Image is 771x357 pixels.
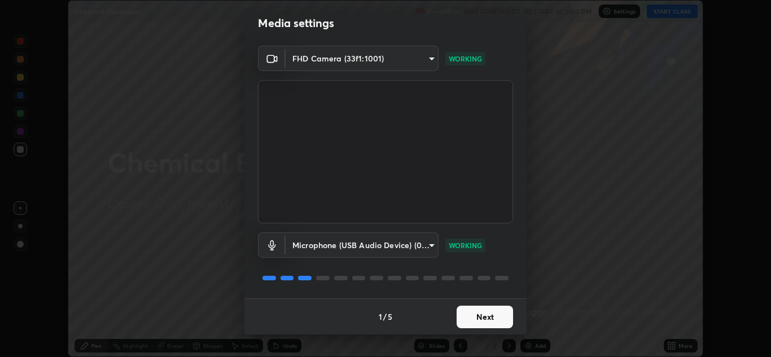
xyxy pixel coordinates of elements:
button: Next [457,306,513,328]
h4: 1 [379,311,382,323]
div: FHD Camera (33f1:1001) [286,46,439,71]
p: WORKING [449,240,482,250]
p: WORKING [449,54,482,64]
h4: 5 [388,311,392,323]
h2: Media settings [258,16,334,30]
div: FHD Camera (33f1:1001) [286,232,439,258]
h4: / [383,311,387,323]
